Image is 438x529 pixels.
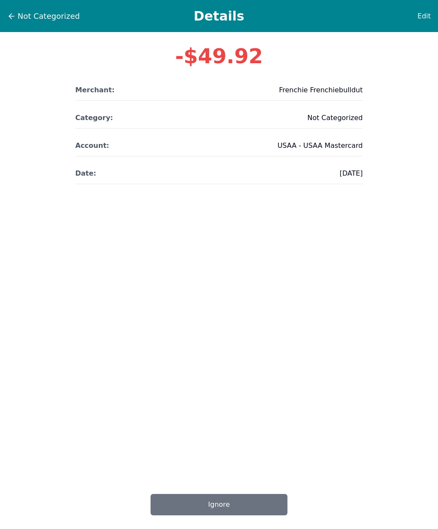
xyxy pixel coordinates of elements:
[175,44,263,68] span: -$49.92
[279,85,363,95] span: Frenchie Frenchiebulldut
[151,494,287,515] button: Ignore
[340,168,363,179] span: [DATE]
[7,10,80,23] button: Not Categorized
[18,10,80,22] span: Not Categorized
[53,9,385,24] h1: Details
[75,141,109,151] span: Account:
[278,141,363,151] span: USAA - USAA Mastercard
[75,113,113,123] span: Category:
[417,11,431,22] button: Edit
[307,113,363,123] span: Not Categorized
[75,85,115,95] span: Merchant:
[417,11,431,21] span: Edit
[75,168,96,179] span: Date:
